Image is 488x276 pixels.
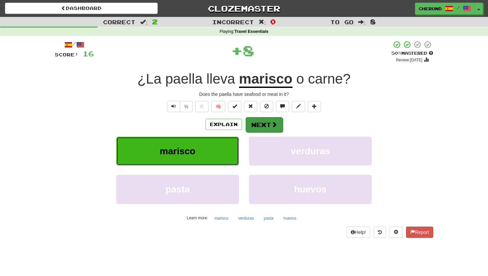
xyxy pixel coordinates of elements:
[103,19,135,25] span: Correct
[55,52,79,57] span: Score:
[5,3,158,14] a: Dashboard
[167,101,180,112] button: Play sentence audio (ctl+space)
[249,137,372,166] button: verduras
[152,18,158,26] span: 2
[116,175,239,204] button: pasta
[211,101,225,112] button: 🧠
[419,6,442,12] span: cherund
[373,227,386,238] button: Round history (alt+y)
[166,101,193,112] div: Text-to-speech controls
[406,227,433,238] button: Report
[456,5,460,10] span: /
[292,101,305,112] button: Edit sentence (alt+d)
[246,117,283,132] button: Next
[83,49,94,58] span: 16
[55,40,94,49] div: /
[206,71,235,87] span: lleva
[370,18,376,26] span: 8
[308,101,321,112] button: Add to collection (alt+a)
[231,40,243,60] span: +
[137,71,161,87] span: ¿La
[391,50,433,56] div: Mastered
[228,101,241,112] button: Set this sentence to 100% Mastered (alt+m)
[205,119,242,130] button: Explain
[168,3,320,14] a: Clozemaster
[296,71,304,87] span: o
[391,50,401,56] span: 50 %
[165,184,190,194] span: pasta
[235,213,258,223] button: verduras
[160,146,195,156] span: marisco
[195,101,208,112] button: Favorite sentence (alt+f)
[116,137,239,166] button: marisco
[276,101,289,112] button: Discuss sentence (alt+u)
[291,146,330,156] span: verduras
[308,71,343,87] span: carne
[187,216,208,220] small: Learn more:
[180,101,193,112] button: ½
[280,213,300,223] button: huevos
[249,175,372,204] button: huevos
[140,19,147,25] span: :
[358,19,366,25] span: :
[260,101,273,112] button: Ignore sentence (alt+i)
[294,184,327,194] span: huevos
[234,29,268,34] strong: Travel Essentials
[239,71,292,88] u: marisco
[55,91,433,98] div: Does the paella have seafood or meat in it?
[270,18,276,26] span: 0
[165,71,203,87] span: paella
[292,71,351,87] span: ?
[415,3,475,15] a: cherund /
[396,58,423,62] small: Review: [DATE]
[244,101,257,112] button: Reset to 0% Mastered (alt+r)
[212,19,254,25] span: Incorrect
[211,213,232,223] button: marisco
[347,227,370,238] button: Help!
[259,19,266,25] span: :
[243,42,254,59] span: 8
[330,19,354,25] span: To go
[260,213,277,223] button: pasta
